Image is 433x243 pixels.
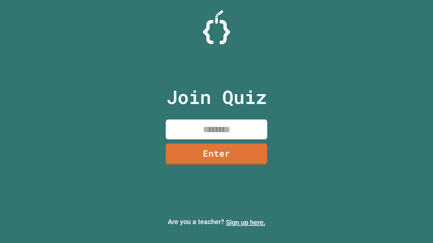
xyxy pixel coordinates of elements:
iframe: chat widget [405,216,426,236]
a: Enter [166,143,267,165]
a: Sign up here. [226,218,266,226]
p: Are you a teacher? [5,217,428,227]
p: Join Quiz [166,83,267,111]
img: Logo.svg [203,10,230,44]
iframe: chat widget [377,187,426,215]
